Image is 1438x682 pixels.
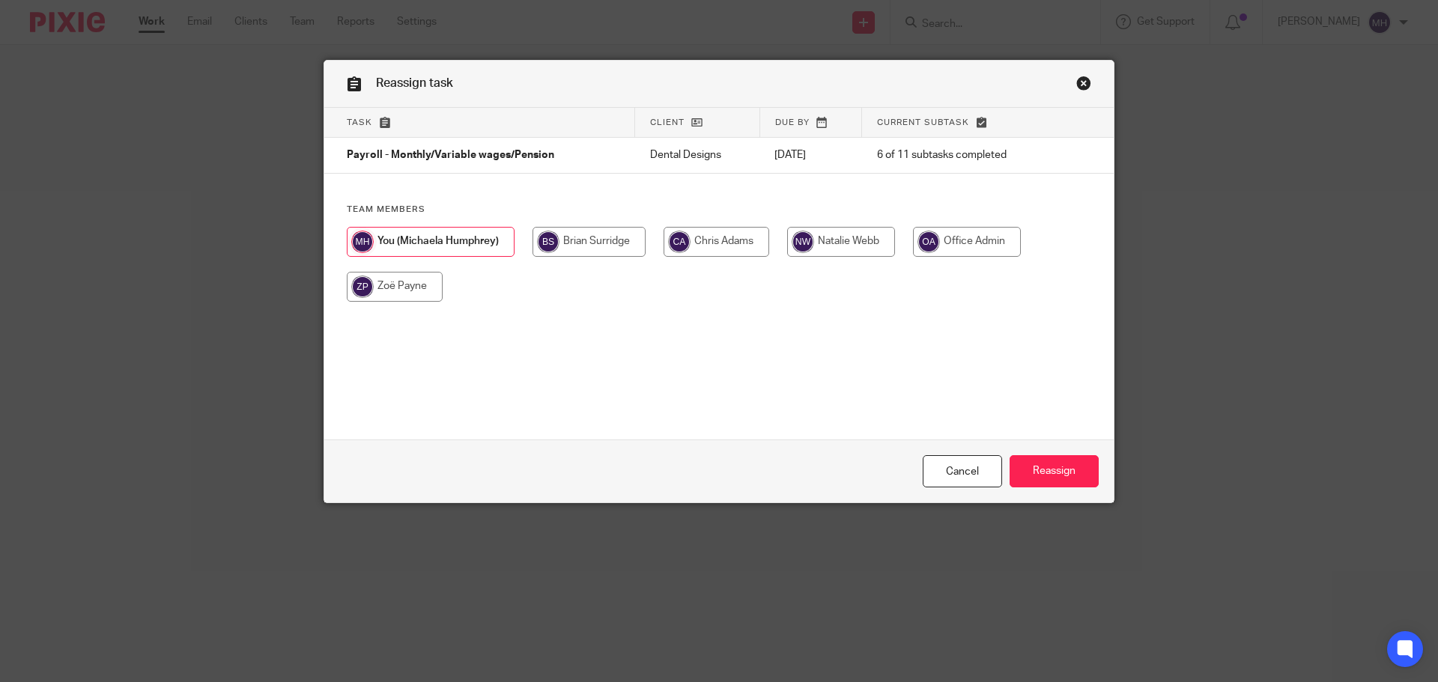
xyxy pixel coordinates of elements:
[376,77,453,89] span: Reassign task
[650,118,685,127] span: Client
[1076,76,1091,96] a: Close this dialog window
[347,150,554,161] span: Payroll - Monthly/Variable wages/Pension
[862,138,1058,174] td: 6 of 11 subtasks completed
[1010,455,1099,487] input: Reassign
[877,118,969,127] span: Current subtask
[650,147,744,162] p: Dental Designs
[775,118,810,127] span: Due by
[347,204,1091,216] h4: Team members
[774,147,847,162] p: [DATE]
[347,118,372,127] span: Task
[923,455,1002,487] a: Close this dialog window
